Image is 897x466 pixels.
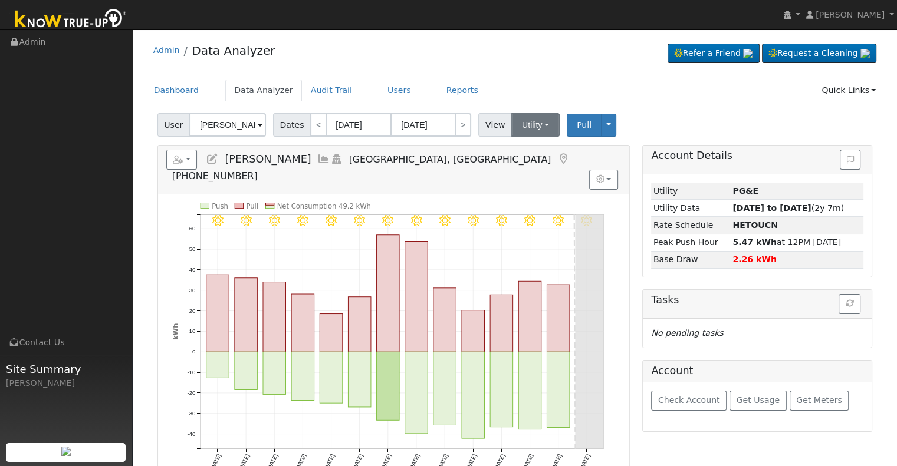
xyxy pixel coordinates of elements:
[468,215,479,226] i: 9/11 - Clear
[310,113,327,137] a: <
[405,241,428,352] rect: onclick=""
[651,391,727,411] button: Check Account
[206,153,219,165] a: Edit User (4863)
[796,395,842,405] span: Get Meters
[172,170,258,181] span: [PHONE_NUMBER]
[291,294,314,352] rect: onclick=""
[189,328,195,334] text: 10
[349,154,551,165] span: [GEOGRAPHIC_DATA], [GEOGRAPHIC_DATA]
[405,352,428,434] rect: onclick=""
[192,348,195,355] text: 0
[651,365,693,376] h5: Account
[651,183,730,200] td: Utility
[189,287,195,293] text: 30
[524,215,535,226] i: 9/13 - Clear
[518,281,541,352] rect: onclick=""
[410,215,422,226] i: 9/09 - Clear
[225,153,311,165] span: [PERSON_NAME]
[839,294,860,314] button: Refresh
[860,49,870,58] img: retrieve
[731,234,864,251] td: at 12PM [DATE]
[376,235,399,352] rect: onclick=""
[354,215,365,226] i: 9/07 - Clear
[651,200,730,217] td: Utility Data
[187,369,195,375] text: -10
[730,391,787,411] button: Get Usage
[743,49,753,58] img: retrieve
[189,225,195,232] text: 60
[438,80,487,101] a: Reports
[462,310,485,352] rect: onclick=""
[651,251,730,268] td: Base Draw
[547,285,570,352] rect: onclick=""
[658,395,720,405] span: Check Account
[317,153,330,165] a: Multi-Series Graph
[490,295,513,352] rect: onclick=""
[651,217,730,234] td: Rate Schedule
[518,352,541,429] rect: onclick=""
[668,44,760,64] a: Refer a Friend
[246,201,258,210] text: Pull
[732,203,811,213] strong: [DATE] to [DATE]
[651,294,863,306] h5: Tasks
[6,361,126,377] span: Site Summary
[297,215,308,226] i: 9/05 - Clear
[326,215,337,226] i: 9/06 - Clear
[816,10,885,19] span: [PERSON_NAME]
[330,153,343,165] a: Login As (last Never)
[455,113,471,137] a: >
[302,80,361,101] a: Audit Trail
[263,352,286,394] rect: onclick=""
[433,288,456,352] rect: onclick=""
[145,80,208,101] a: Dashboard
[235,352,258,389] rect: onclick=""
[269,215,280,226] i: 9/04 - Clear
[189,113,266,137] input: Select a User
[478,113,512,137] span: View
[348,297,371,352] rect: onclick=""
[171,323,179,340] text: kWh
[225,80,302,101] a: Data Analyzer
[651,234,730,251] td: Peak Push Hour
[433,352,456,425] rect: onclick=""
[189,246,195,252] text: 50
[496,215,507,226] i: 9/12 - Clear
[206,352,229,378] rect: onclick=""
[840,150,860,170] button: Issue History
[511,113,560,137] button: Utility
[206,275,229,352] rect: onclick=""
[348,352,371,407] rect: onclick=""
[277,201,370,210] text: Net Consumption 49.2 kWh
[291,352,314,400] rect: onclick=""
[462,352,485,438] rect: onclick=""
[189,308,195,314] text: 20
[240,215,251,226] i: 9/03 - Clear
[732,220,778,230] strong: P
[557,153,570,165] a: Map
[212,201,228,210] text: Push
[376,352,399,420] rect: onclick=""
[212,215,223,226] i: 9/02 - Clear
[187,389,195,396] text: -20
[651,328,723,338] i: No pending tasks
[790,391,849,411] button: Get Meters
[732,203,844,213] span: (2y 7m)
[382,215,393,226] i: 9/08 - Clear
[6,377,126,389] div: [PERSON_NAME]
[762,44,876,64] a: Request a Cleaning
[732,255,777,264] strong: 2.26 kWh
[153,45,180,55] a: Admin
[61,447,71,456] img: retrieve
[192,44,275,58] a: Data Analyzer
[577,120,592,130] span: Pull
[187,431,195,437] text: -40
[379,80,420,101] a: Users
[553,215,564,226] i: 9/14 - Clear
[547,352,570,427] rect: onclick=""
[813,80,885,101] a: Quick Links
[651,150,863,162] h5: Account Details
[737,395,780,405] span: Get Usage
[320,352,343,403] rect: onclick=""
[567,114,602,137] button: Pull
[490,352,513,427] rect: onclick=""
